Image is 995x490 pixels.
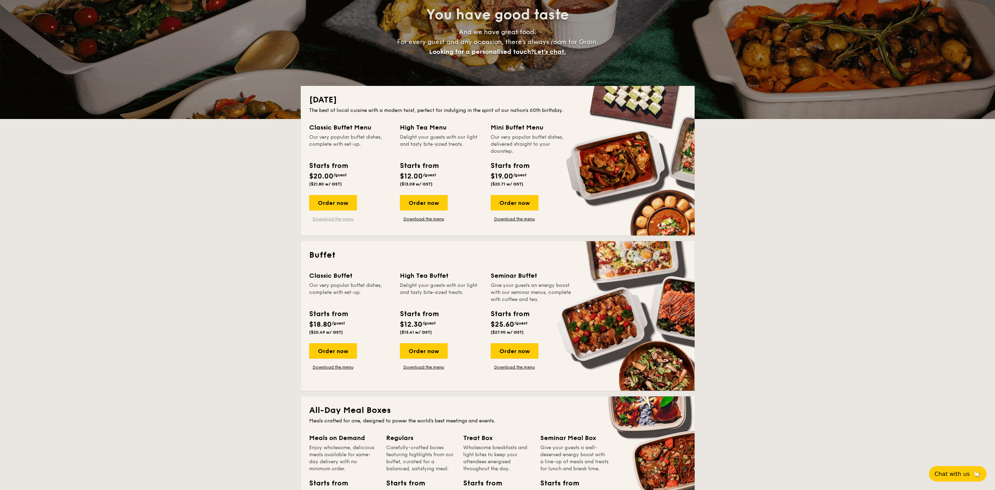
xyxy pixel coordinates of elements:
[400,320,422,329] span: $12.30
[309,343,357,359] div: Order now
[397,28,598,56] span: And we have great food. For every guest and any occasion, there’s always room for Grain.
[540,433,609,443] div: Seminar Meal Box
[491,216,538,222] a: Download the menu
[491,320,514,329] span: $25.60
[534,48,566,56] span: Let's chat.
[540,444,609,472] div: Give your guests a well-deserved energy boost with a line-up of meals and treats for lunch and br...
[491,343,538,359] div: Order now
[309,172,333,181] span: $20.00
[491,364,538,370] a: Download the menu
[400,309,438,319] div: Starts from
[309,271,391,281] div: Classic Buffet
[386,433,455,443] div: Regulars
[400,172,423,181] span: $12.00
[309,216,357,222] a: Download the menu
[309,364,357,370] a: Download the menu
[422,321,436,326] span: /guest
[309,320,332,329] span: $18.80
[400,216,448,222] a: Download the menu
[400,343,448,359] div: Order now
[309,250,686,261] h2: Buffet
[332,321,345,326] span: /guest
[400,282,482,303] div: Delight your guests with our light and tasty bite-sized treats.
[309,330,343,335] span: ($20.49 w/ GST)
[309,433,378,443] div: Meals on Demand
[491,282,573,303] div: Give your guests an energy boost with our seminar menus, complete with coffee and tea.
[491,271,573,281] div: Seminar Buffet
[491,161,529,171] div: Starts from
[400,330,432,335] span: ($13.41 w/ GST)
[400,122,482,132] div: High Tea Menu
[309,107,686,114] div: The best of local cuisine with a modern twist, perfect for indulging in the spirit of our nation’...
[309,405,686,416] h2: All-Day Meal Boxes
[309,195,357,211] div: Order now
[935,471,970,477] span: Chat with us
[309,417,686,425] div: Meals crafted for one, designed to power the world's best meetings and events.
[463,478,495,489] div: Starts from
[309,161,347,171] div: Starts from
[491,195,538,211] div: Order now
[491,122,573,132] div: Mini Buffet Menu
[491,182,523,187] span: ($20.71 w/ GST)
[333,172,347,177] span: /guest
[429,48,534,56] span: Looking for a personalised touch?
[463,444,532,472] div: Wholesome breakfasts and light bites to keep your attendees energised throughout the day.
[513,172,527,177] span: /guest
[463,433,532,443] div: Treat Box
[972,470,981,478] span: 🦙
[426,6,569,23] span: You have good taste
[540,478,572,489] div: Starts from
[309,94,686,106] h2: [DATE]
[491,309,529,319] div: Starts from
[309,444,378,472] div: Enjoy wholesome, delicious meals available for same-day delivery with no minimum order.
[386,444,455,472] div: Carefully-crafted boxes featuring highlights from our buffet, curated for a balanced, satisfying ...
[309,309,347,319] div: Starts from
[491,134,573,155] div: Our very popular buffet dishes, delivered straight to your doorstep.
[309,282,391,303] div: Our very popular buffet dishes, complete with set-up.
[400,161,438,171] div: Starts from
[400,134,482,155] div: Delight your guests with our light and tasty bite-sized treats.
[400,364,448,370] a: Download the menu
[423,172,436,177] span: /guest
[386,478,418,489] div: Starts from
[514,321,528,326] span: /guest
[400,195,448,211] div: Order now
[309,134,391,155] div: Our very popular buffet dishes, complete with set-up.
[309,478,341,489] div: Starts from
[929,466,987,482] button: Chat with us🦙
[400,271,482,281] div: High Tea Buffet
[400,182,433,187] span: ($13.08 w/ GST)
[309,182,342,187] span: ($21.80 w/ GST)
[491,330,524,335] span: ($27.90 w/ GST)
[491,172,513,181] span: $19.00
[309,122,391,132] div: Classic Buffet Menu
